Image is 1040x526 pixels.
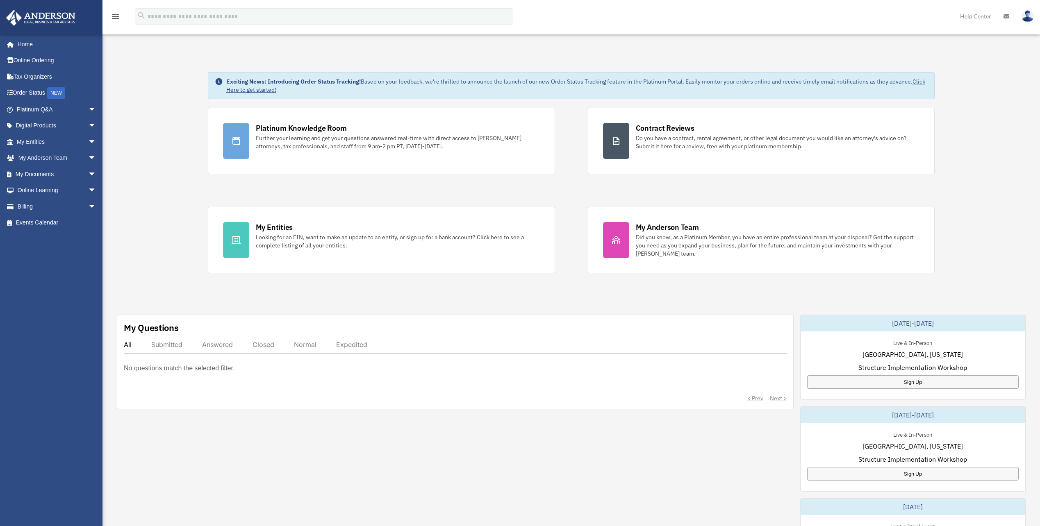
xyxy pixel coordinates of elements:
[636,123,694,133] div: Contract Reviews
[6,182,109,199] a: Online Learningarrow_drop_down
[88,182,105,199] span: arrow_drop_down
[137,11,146,20] i: search
[88,166,105,183] span: arrow_drop_down
[294,340,316,349] div: Normal
[6,134,109,150] a: My Entitiesarrow_drop_down
[636,233,920,258] div: Did you know, as a Platinum Member, you have an entire professional team at your disposal? Get th...
[6,101,109,118] a: Platinum Q&Aarrow_drop_down
[807,467,1019,481] a: Sign Up
[253,340,274,349] div: Closed
[6,166,109,182] a: My Documentsarrow_drop_down
[202,340,233,349] div: Answered
[256,233,540,249] div: Looking for an EIN, want to make an update to an entity, or sign up for a bank account? Click her...
[636,134,920,150] div: Do you have a contract, rental agreement, or other legal document you would like an attorney's ad...
[226,77,928,94] div: Based on your feedback, we're thrilled to announce the launch of our new Order Status Tracking fe...
[124,363,234,374] p: No questions match the selected filter.
[4,10,78,26] img: Anderson Advisors Platinum Portal
[208,207,555,273] a: My Entities Looking for an EIN, want to make an update to an entity, or sign up for a bank accoun...
[88,198,105,215] span: arrow_drop_down
[47,87,65,99] div: NEW
[88,150,105,167] span: arrow_drop_down
[1022,10,1034,22] img: User Pic
[256,123,347,133] div: Platinum Knowledge Room
[6,52,109,69] a: Online Ordering
[807,375,1019,389] a: Sign Up
[6,198,109,215] a: Billingarrow_drop_down
[862,441,963,451] span: [GEOGRAPHIC_DATA], [US_STATE]
[124,340,132,349] div: All
[887,338,939,347] div: Live & In-Person
[6,68,109,85] a: Tax Organizers
[6,85,109,102] a: Order StatusNEW
[801,407,1025,423] div: [DATE]-[DATE]
[336,340,367,349] div: Expedited
[801,499,1025,515] div: [DATE]
[111,14,121,21] a: menu
[862,349,963,359] span: [GEOGRAPHIC_DATA], [US_STATE]
[226,78,361,85] strong: Exciting News: Introducing Order Status Tracking!
[636,222,699,232] div: My Anderson Team
[88,101,105,118] span: arrow_drop_down
[588,207,935,273] a: My Anderson Team Did you know, as a Platinum Member, you have an entire professional team at your...
[6,118,109,134] a: Digital Productsarrow_drop_down
[88,134,105,150] span: arrow_drop_down
[588,108,935,174] a: Contract Reviews Do you have a contract, rental agreement, or other legal document you would like...
[858,454,967,464] span: Structure Implementation Workshop
[887,430,939,438] div: Live & In-Person
[151,340,182,349] div: Submitted
[256,222,293,232] div: My Entities
[208,108,555,174] a: Platinum Knowledge Room Further your learning and get your questions answered real-time with dire...
[124,322,179,334] div: My Questions
[111,11,121,21] i: menu
[801,315,1025,331] div: [DATE]-[DATE]
[88,118,105,134] span: arrow_drop_down
[6,215,109,231] a: Events Calendar
[6,150,109,166] a: My Anderson Teamarrow_drop_down
[6,36,105,52] a: Home
[226,78,925,93] a: Click Here to get started!
[858,363,967,372] span: Structure Implementation Workshop
[256,134,540,150] div: Further your learning and get your questions answered real-time with direct access to [PERSON_NAM...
